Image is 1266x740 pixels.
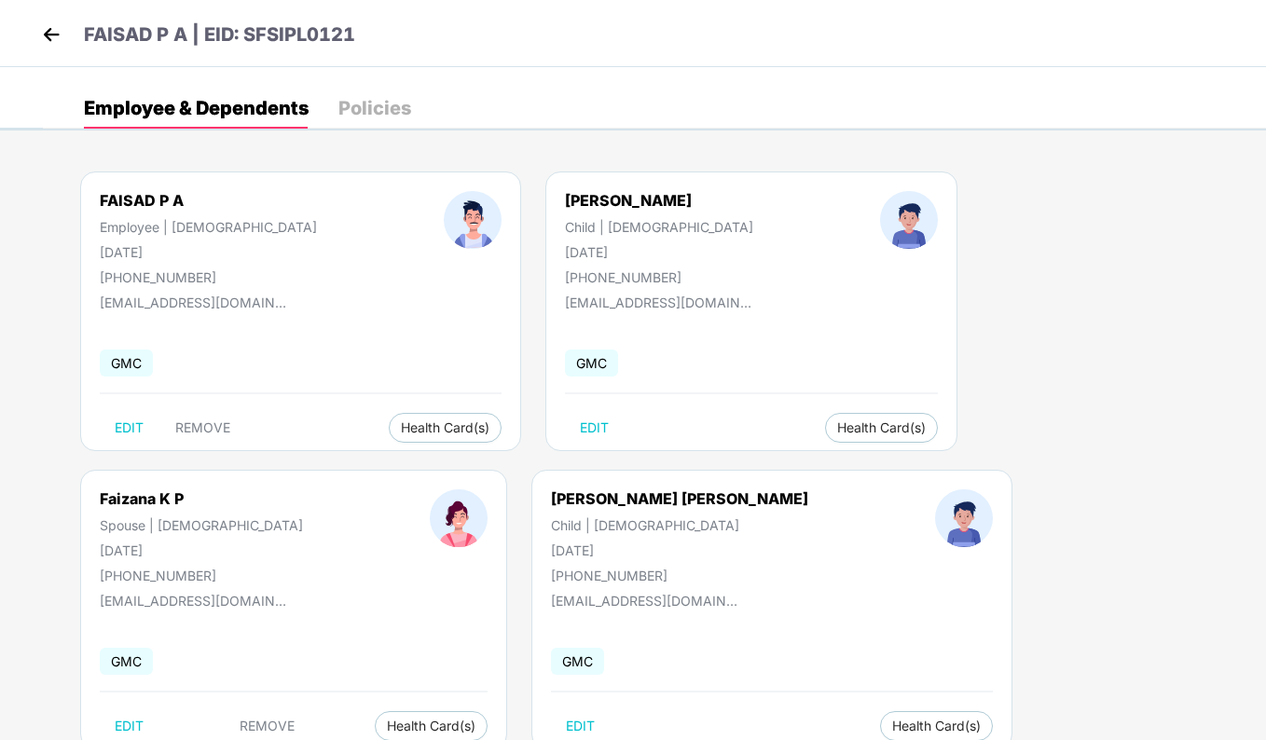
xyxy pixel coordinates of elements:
span: Health Card(s) [387,721,475,731]
span: Health Card(s) [401,423,489,432]
span: Health Card(s) [837,423,926,432]
div: Employee | [DEMOGRAPHIC_DATA] [100,219,317,235]
span: GMC [100,349,153,377]
span: REMOVE [240,719,295,733]
div: [EMAIL_ADDRESS][DOMAIN_NAME] [565,295,751,310]
img: profileImage [880,191,938,249]
div: [PERSON_NAME] [PERSON_NAME] [551,489,808,508]
div: [DATE] [551,542,808,558]
div: Child | [DEMOGRAPHIC_DATA] [551,517,808,533]
div: [PHONE_NUMBER] [551,568,808,583]
img: back [37,21,65,48]
span: GMC [100,648,153,675]
img: profileImage [444,191,502,249]
div: Spouse | [DEMOGRAPHIC_DATA] [100,517,303,533]
button: Health Card(s) [389,413,502,443]
span: EDIT [115,719,144,733]
button: EDIT [100,413,158,443]
div: Faizana K P [100,489,303,508]
div: [PERSON_NAME] [565,191,753,210]
div: [DATE] [565,244,753,260]
div: [EMAIL_ADDRESS][DOMAIN_NAME] [100,593,286,609]
span: EDIT [115,420,144,435]
div: Child | [DEMOGRAPHIC_DATA] [565,219,753,235]
div: FAISAD P A [100,191,317,210]
div: [EMAIL_ADDRESS][DOMAIN_NAME] [551,593,737,609]
button: REMOVE [160,413,245,443]
div: [PHONE_NUMBER] [565,269,753,285]
div: [PHONE_NUMBER] [100,568,303,583]
img: profileImage [935,489,993,547]
span: GMC [565,349,618,377]
img: profileImage [430,489,488,547]
p: FAISAD P A | EID: SFSIPL0121 [84,21,355,49]
div: [DATE] [100,542,303,558]
span: EDIT [566,719,595,733]
div: [DATE] [100,244,317,260]
span: GMC [551,648,604,675]
div: Employee & Dependents [84,99,309,117]
button: Health Card(s) [825,413,938,443]
span: REMOVE [175,420,230,435]
div: Policies [338,99,411,117]
button: EDIT [565,413,624,443]
div: [EMAIL_ADDRESS][DOMAIN_NAME] [100,295,286,310]
span: Health Card(s) [892,721,981,731]
span: EDIT [580,420,609,435]
div: [PHONE_NUMBER] [100,269,317,285]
